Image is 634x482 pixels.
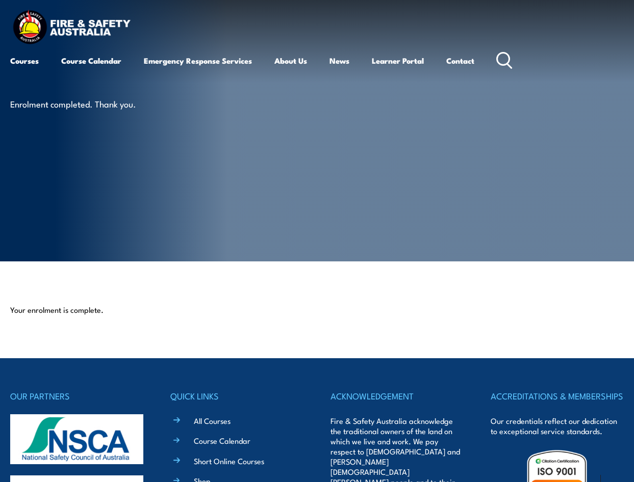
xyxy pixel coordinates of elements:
[10,389,143,403] h4: OUR PARTNERS
[194,415,231,426] a: All Courses
[194,456,264,466] a: Short Online Courses
[372,48,424,73] a: Learner Portal
[144,48,252,73] a: Emergency Response Services
[194,435,250,446] a: Course Calendar
[491,389,624,403] h4: ACCREDITATIONS & MEMBERSHIPS
[329,48,349,73] a: News
[446,48,474,73] a: Contact
[10,48,39,73] a: Courses
[10,98,196,110] p: Enrolment completed. Thank you.
[10,305,624,315] p: Your enrolment is complete.
[331,389,464,403] h4: ACKNOWLEDGEMENT
[491,416,624,436] p: Our credentials reflect our dedication to exceptional service standards.
[274,48,307,73] a: About Us
[170,389,303,403] h4: QUICK LINKS
[10,414,143,464] img: nsca-logo-footer
[61,48,121,73] a: Course Calendar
